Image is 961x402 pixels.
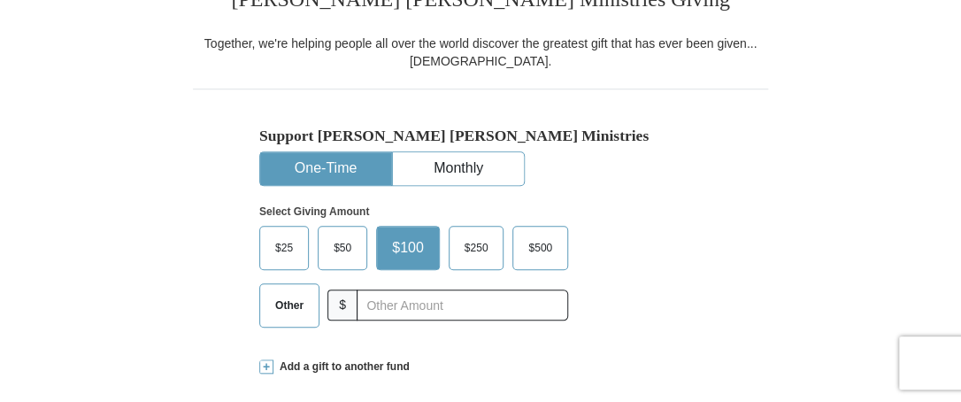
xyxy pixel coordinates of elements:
[260,152,391,185] button: One-Time
[327,290,357,321] span: $
[456,235,497,261] span: $250
[357,290,568,321] input: Other Amount
[273,359,410,375] span: Add a gift to another fund
[193,35,768,70] div: Together, we're helping people all over the world discover the greatest gift that has ever been g...
[519,235,561,261] span: $500
[393,152,524,185] button: Monthly
[325,235,360,261] span: $50
[383,235,433,261] span: $100
[266,235,302,261] span: $25
[266,292,312,319] span: Other
[259,127,702,145] h5: Support [PERSON_NAME] [PERSON_NAME] Ministries
[259,205,369,218] strong: Select Giving Amount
